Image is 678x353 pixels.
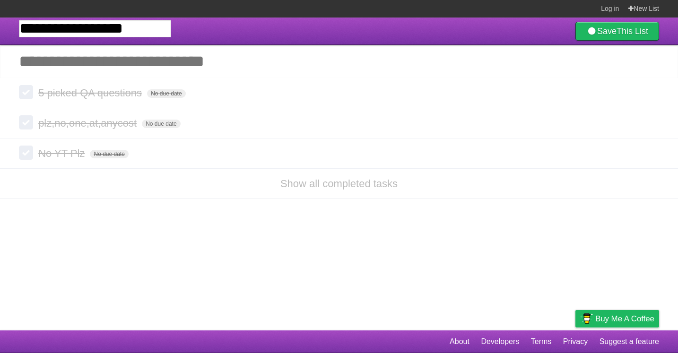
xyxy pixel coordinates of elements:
a: Developers [481,333,519,351]
label: Done [19,85,33,99]
a: Show all completed tasks [280,178,398,189]
span: No YT Plz [38,147,87,159]
a: Privacy [563,333,588,351]
a: SaveThis List [575,22,659,41]
span: No due date [90,150,128,158]
a: Terms [531,333,552,351]
span: No due date [142,120,180,128]
a: About [450,333,469,351]
label: Done [19,115,33,129]
span: 5 picked QA questions [38,87,144,99]
span: Buy me a coffee [595,310,654,327]
a: Buy me a coffee [575,310,659,327]
a: Suggest a feature [600,333,659,351]
span: plz,no,one,at,anycost [38,117,139,129]
label: Done [19,146,33,160]
img: Buy me a coffee [580,310,593,327]
span: No due date [147,89,185,98]
b: This List [617,26,648,36]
